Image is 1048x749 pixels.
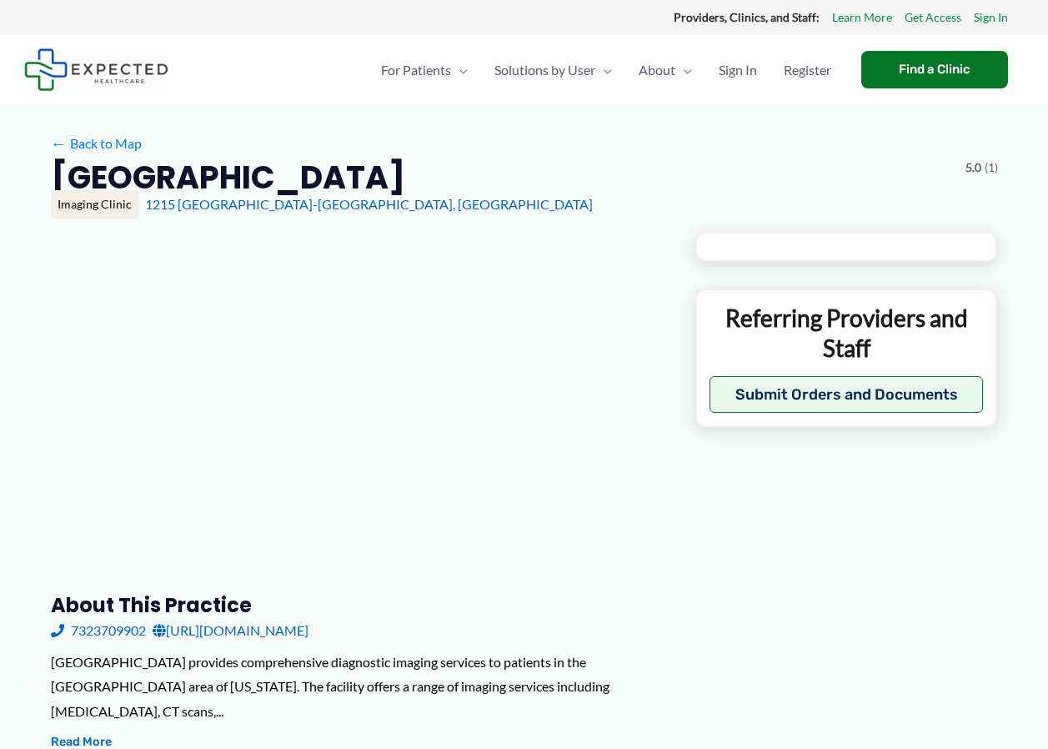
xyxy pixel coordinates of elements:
span: For Patients [381,41,451,99]
a: Get Access [905,7,961,28]
a: Sign In [705,41,770,99]
h3: About this practice [51,592,669,618]
span: ← [51,135,67,151]
a: Sign In [974,7,1008,28]
span: 5.0 [965,157,981,178]
span: Menu Toggle [675,41,692,99]
a: [URL][DOMAIN_NAME] [153,618,308,643]
span: Sign In [719,41,757,99]
button: Submit Orders and Documents [710,376,984,413]
a: ←Back to Map [51,131,142,156]
a: Learn More [832,7,892,28]
p: Referring Providers and Staff [710,303,984,364]
strong: Providers, Clinics, and Staff: [674,10,820,24]
a: Solutions by UserMenu Toggle [481,41,625,99]
a: 1215 [GEOGRAPHIC_DATA]-[GEOGRAPHIC_DATA], [GEOGRAPHIC_DATA] [145,196,593,212]
span: (1) [985,157,998,178]
span: Menu Toggle [451,41,468,99]
img: Expected Healthcare Logo - side, dark font, small [24,48,168,91]
div: Imaging Clinic [51,190,138,219]
a: Register [770,41,845,99]
h2: [GEOGRAPHIC_DATA] [51,157,405,198]
span: Solutions by User [494,41,595,99]
a: For PatientsMenu Toggle [368,41,481,99]
span: Menu Toggle [595,41,612,99]
a: AboutMenu Toggle [625,41,705,99]
a: Find a Clinic [861,51,1008,88]
span: Register [784,41,831,99]
div: [GEOGRAPHIC_DATA] provides comprehensive diagnostic imaging services to patients in the [GEOGRAPH... [51,650,669,724]
span: About [639,41,675,99]
nav: Primary Site Navigation [368,41,845,99]
a: 7323709902 [51,618,146,643]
